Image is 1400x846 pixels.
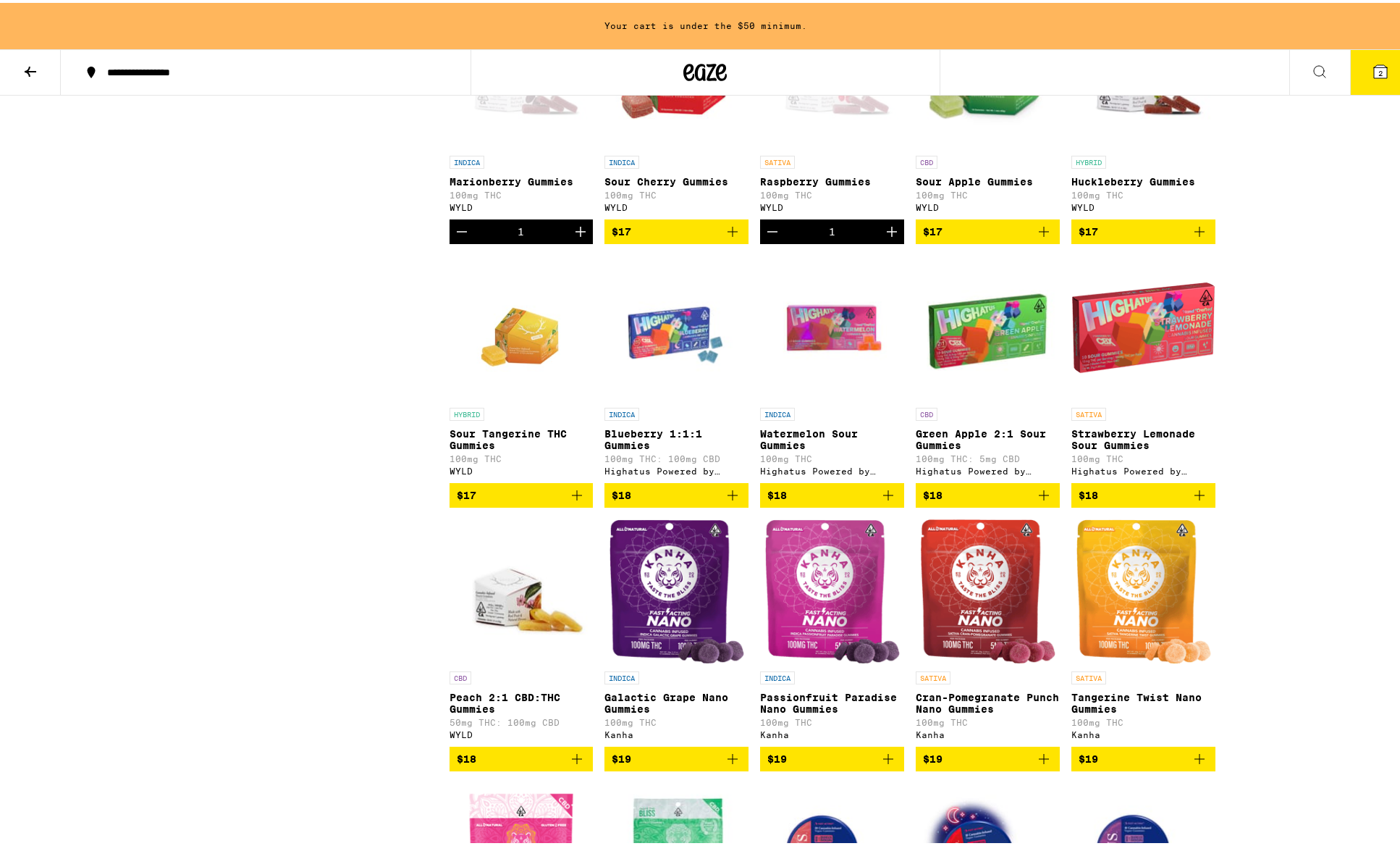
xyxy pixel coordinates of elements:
[450,153,484,166] p: INDICA
[450,516,594,744] a: Open page for Peach 2:1 CBD:THC Gummies from WYLD
[450,173,594,185] p: Marionberry Gummies
[760,153,795,166] p: SATIVA
[9,10,104,22] span: Hi. Need any help?
[916,253,1060,398] img: Highatus Powered by Cannabiotix - Green Apple 2:1 Sour Gummies
[1071,173,1215,185] p: Huckleberry Gummies
[1071,1,1215,217] a: Open page for Huckleberry Gummies from WYLD
[604,253,749,480] a: Open page for Blueberry 1:1:1 Gummies from Highatus Powered by Cannabiotix
[612,223,631,235] span: $17
[1079,487,1098,498] span: $18
[916,425,1060,448] p: Green Apple 2:1 Sour Gummies
[916,689,1060,712] p: Cran-Pomegranate Punch Nano Gummies
[450,405,484,418] p: HYBRID
[604,188,749,197] p: 100mg THC
[916,727,1060,737] div: Kanha
[1071,516,1215,744] a: Open page for Tangerine Twist Nano Gummies from Kanha
[760,1,904,217] a: Open page for Raspberry Gummies from WYLD
[916,188,1060,197] p: 100mg THC
[450,425,594,448] p: Sour Tangerine THC Gummies
[760,253,904,480] a: Open page for Watermelon Sour Gummies from Highatus Powered by Cannabiotix
[604,669,639,682] p: INDICA
[450,200,594,209] div: WYLD
[1071,464,1215,473] div: Highatus Powered by Cannabiotix
[916,451,1060,461] p: 100mg THC: 5mg CBD
[916,405,937,418] p: CBD
[916,200,1060,209] div: WYLD
[604,425,749,448] p: Blueberry 1:1:1 Gummies
[604,727,749,737] div: Kanha
[916,153,937,166] p: CBD
[1079,223,1098,235] span: $17
[760,405,795,418] p: INDICA
[916,715,1060,724] p: 100mg THC
[450,669,471,682] p: CBD
[450,1,594,217] a: Open page for Marionberry Gummies from WYLD
[760,188,904,197] p: 100mg THC
[760,173,904,185] p: Raspberry Gummies
[1071,253,1215,398] img: Highatus Powered by Cannabiotix - Strawberry Lemonade Sour Gummies
[760,689,904,712] p: Passionfruit Paradise Nano Gummies
[604,253,749,398] img: Highatus Powered by Cannabiotix - Blueberry 1:1:1 Gummies
[457,750,476,762] span: $18
[1079,750,1098,762] span: $19
[450,480,594,505] button: Add to bag
[450,451,594,461] p: 100mg THC
[760,425,904,448] p: Watermelon Sour Gummies
[1071,153,1106,166] p: HYBRID
[1071,425,1215,448] p: Strawberry Lemonade Sour Gummies
[604,451,749,461] p: 100mg THC: 100mg CBD
[450,464,594,473] div: WYLD
[1071,669,1106,682] p: SATIVA
[923,223,943,235] span: $17
[609,516,744,661] img: Kanha - Galactic Grape Nano Gummies
[1071,451,1215,461] p: 100mg THC
[604,217,749,241] button: Add to bag
[604,480,749,505] button: Add to bag
[760,715,904,724] p: 100mg THC
[612,750,631,762] span: $19
[604,516,749,744] a: Open page for Galactic Grape Nano Gummies from Kanha
[916,464,1060,473] div: Highatus Powered by Cannabiotix
[612,487,631,498] span: $18
[604,464,749,473] div: Highatus Powered by Cannabiotix
[604,1,749,217] a: Open page for Sour Cherry Gummies from WYLD
[1071,405,1106,418] p: SATIVA
[604,153,639,166] p: INDICA
[450,188,594,197] p: 100mg THC
[450,516,594,661] img: WYLD - Peach 2:1 CBD:THC Gummies
[916,480,1060,505] button: Add to bag
[450,689,594,712] p: Peach 2:1 CBD:THC Gummies
[916,253,1060,480] a: Open page for Green Apple 2:1 Sour Gummies from Highatus Powered by Cannabiotix
[1071,689,1215,712] p: Tangerine Twist Nano Gummies
[1071,188,1215,197] p: 100mg THC
[604,689,749,712] p: Galactic Grape Nano Gummies
[469,253,573,398] img: WYLD - Sour Tangerine THC Gummies
[916,1,1060,217] a: Open page for Sour Apple Gummies from WYLD
[1076,516,1211,661] img: Kanha - Tangerine Twist Nano Gummies
[568,217,593,241] button: Increment
[767,487,787,498] span: $18
[923,750,943,762] span: $19
[760,253,904,398] img: Highatus Powered by Cannabiotix - Watermelon Sour Gummies
[760,669,795,682] p: INDICA
[450,217,474,241] button: Decrement
[1378,66,1383,75] span: 2
[760,200,904,209] div: WYLD
[916,744,1060,768] button: Add to bag
[829,223,835,235] div: 1
[760,516,904,744] a: Open page for Passionfruit Paradise Nano Gummies from Kanha
[450,744,594,768] button: Add to bag
[1071,715,1215,724] p: 100mg THC
[880,217,904,241] button: Increment
[916,173,1060,185] p: Sour Apple Gummies
[920,516,1055,661] img: Kanha - Cran-Pomegranate Punch Nano Gummies
[450,715,594,724] p: 50mg THC: 100mg CBD
[760,217,785,241] button: Decrement
[767,750,787,762] span: $19
[1071,744,1215,768] button: Add to bag
[916,217,1060,241] button: Add to bag
[604,405,639,418] p: INDICA
[760,451,904,461] p: 100mg THC
[1071,727,1215,737] div: Kanha
[760,480,904,505] button: Add to bag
